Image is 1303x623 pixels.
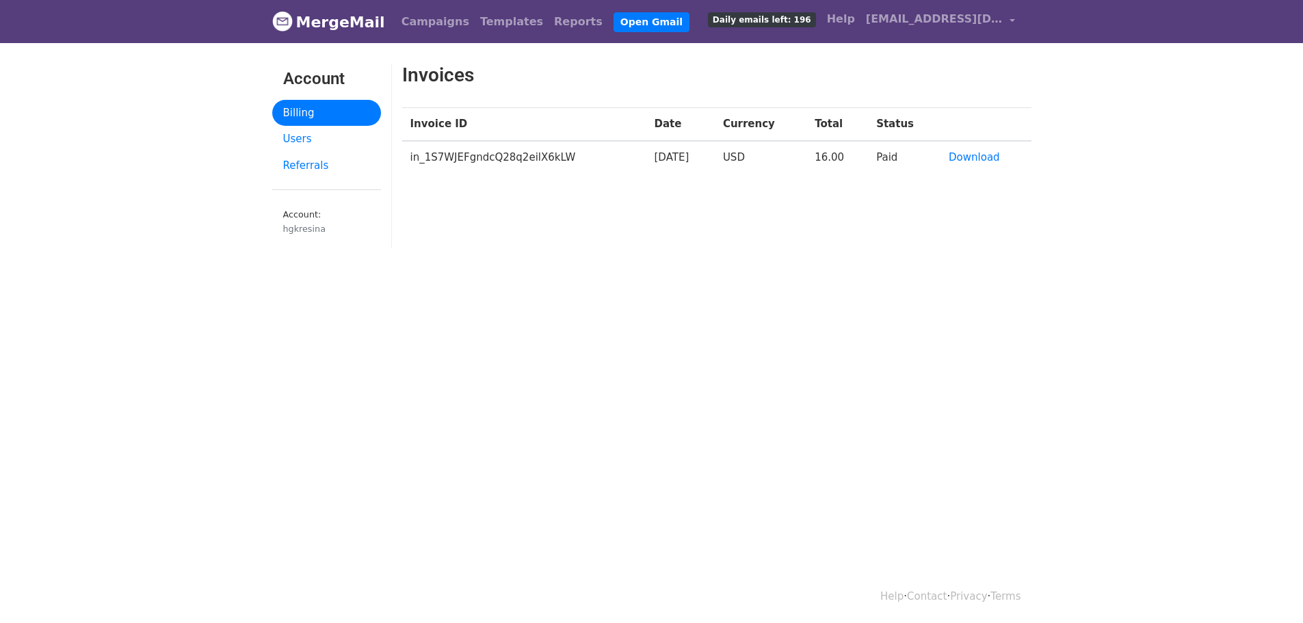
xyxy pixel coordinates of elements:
[272,8,385,36] a: MergeMail
[715,108,806,141] th: Currency
[272,100,381,127] a: Billing
[806,108,868,141] th: Total
[475,8,549,36] a: Templates
[821,5,860,33] a: Help
[283,222,370,235] div: hgkresina
[702,5,821,33] a: Daily emails left: 196
[272,11,293,31] img: MergeMail logo
[880,590,904,602] a: Help
[272,126,381,153] a: Users
[868,108,940,141] th: Status
[646,108,715,141] th: Date
[396,8,475,36] a: Campaigns
[402,64,923,87] h2: Invoices
[283,209,370,235] small: Account:
[549,8,608,36] a: Reports
[646,141,715,174] td: [DATE]
[402,108,646,141] th: Invoice ID
[272,153,381,179] a: Referrals
[949,151,1000,163] a: Download
[283,69,370,89] h3: Account
[907,590,947,602] a: Contact
[715,141,806,174] td: USD
[950,590,987,602] a: Privacy
[806,141,868,174] td: 16.00
[402,141,646,174] td: in_1S7WJEFgndcQ28q2eilX6kLW
[868,141,940,174] td: Paid
[990,590,1021,602] a: Terms
[614,12,689,32] a: Open Gmail
[866,11,1003,27] span: [EMAIL_ADDRESS][DOMAIN_NAME]
[860,5,1021,38] a: [EMAIL_ADDRESS][DOMAIN_NAME]
[708,12,816,27] span: Daily emails left: 196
